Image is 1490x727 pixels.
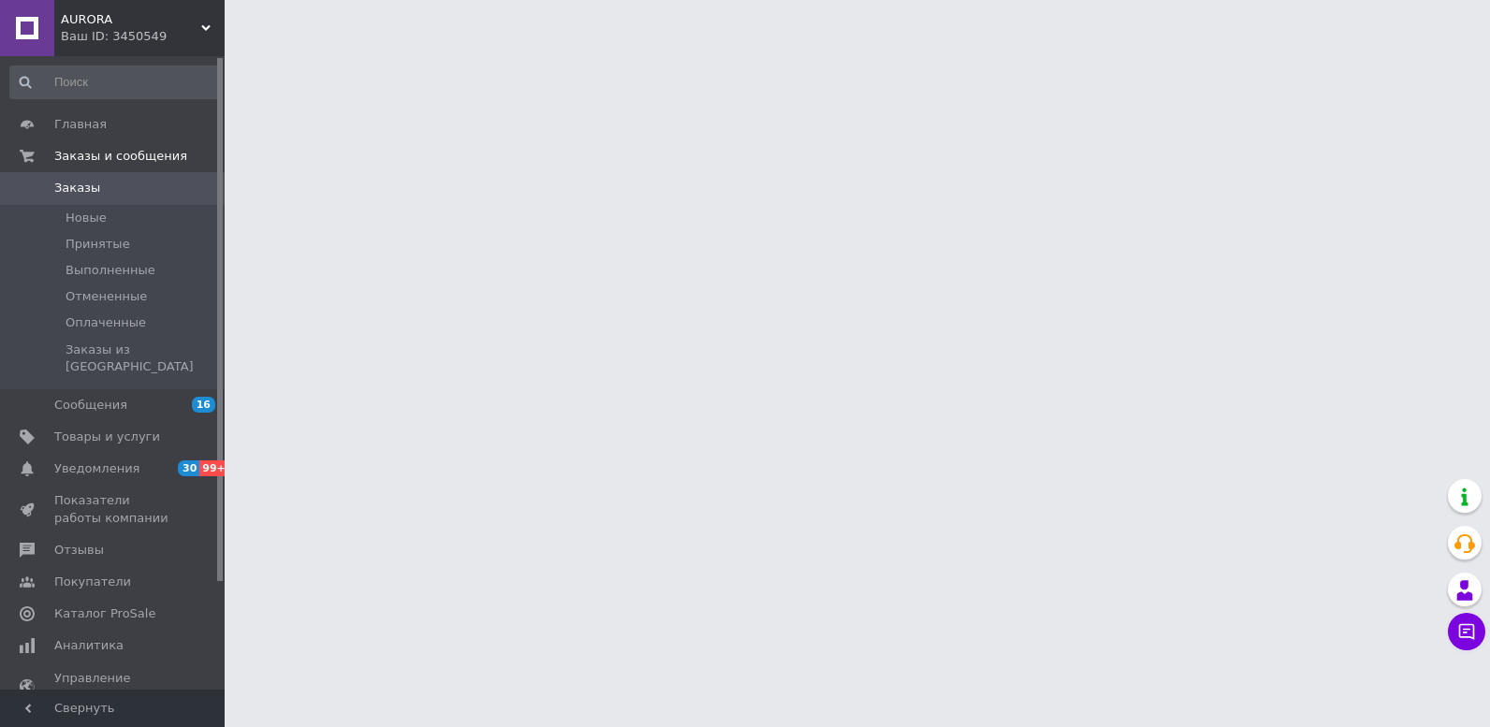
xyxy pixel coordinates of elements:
[66,288,147,305] span: Отмененные
[66,314,146,331] span: Оплаченные
[66,210,107,226] span: Новые
[66,342,219,375] span: Заказы из [GEOGRAPHIC_DATA]
[1448,613,1485,650] button: Чат с покупателем
[9,65,221,99] input: Поиск
[61,11,201,28] span: AURORA
[54,637,124,654] span: Аналитика
[54,670,173,704] span: Управление сайтом
[54,542,104,559] span: Отзывы
[54,460,139,477] span: Уведомления
[66,236,130,253] span: Принятые
[178,460,199,476] span: 30
[54,180,100,196] span: Заказы
[54,429,160,445] span: Товары и услуги
[54,605,155,622] span: Каталог ProSale
[54,148,187,165] span: Заказы и сообщения
[54,116,107,133] span: Главная
[61,28,225,45] div: Ваш ID: 3450549
[199,460,230,476] span: 99+
[192,397,215,413] span: 16
[54,492,173,526] span: Показатели работы компании
[54,574,131,590] span: Покупатели
[66,262,155,279] span: Выполненные
[54,397,127,414] span: Сообщения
